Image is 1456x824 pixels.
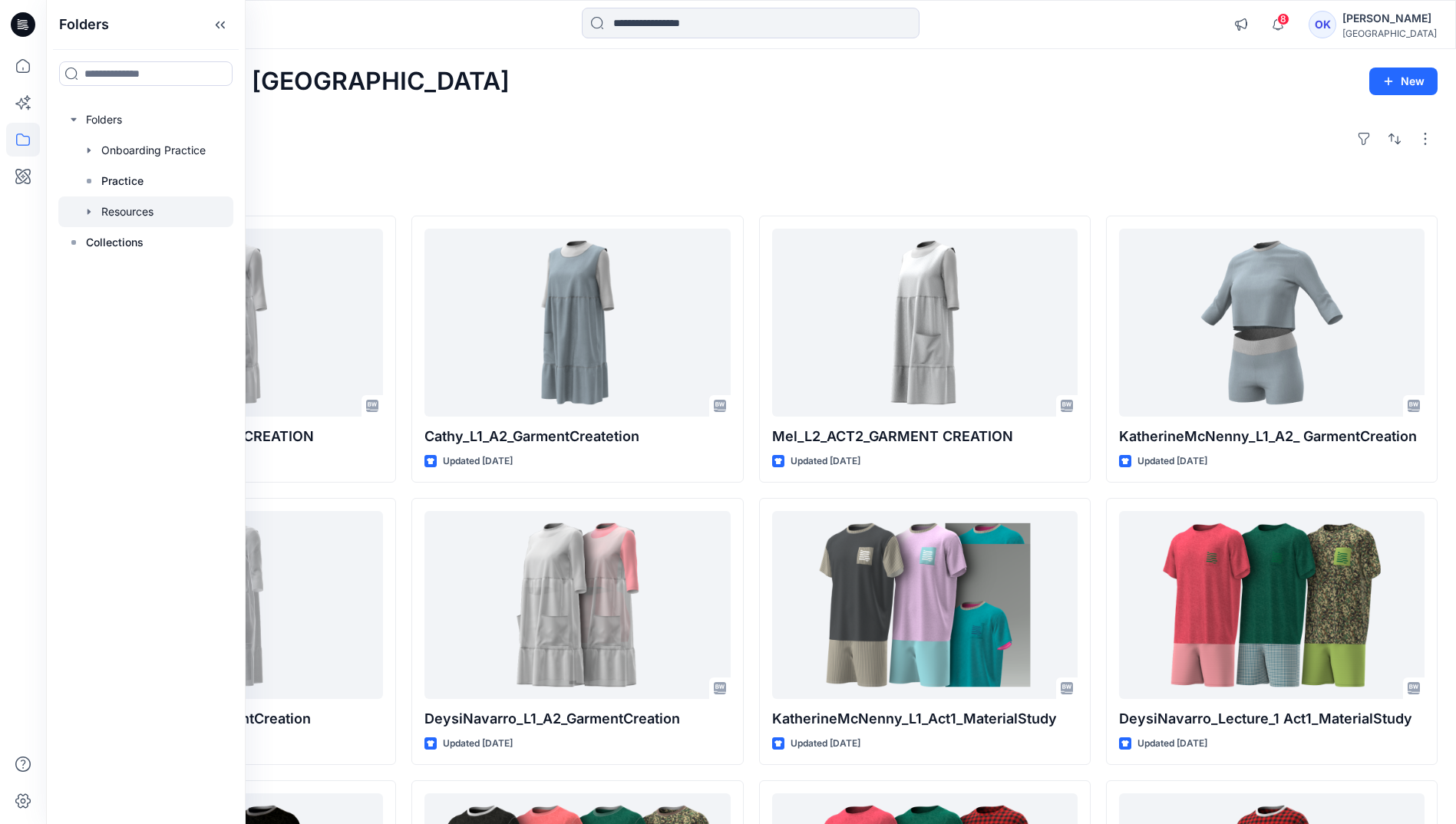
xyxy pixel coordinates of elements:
span: 8 [1277,13,1289,25]
a: Mel_L2_ACT2_GARMENT CREATION [772,229,1078,417]
p: Practice [101,172,144,190]
p: DeysiNavarro_Lecture_1 Act1_MaterialStudy [1119,708,1425,730]
h4: Styles [64,182,1438,200]
div: [PERSON_NAME] [1342,9,1437,28]
div: OK [1309,11,1336,38]
a: DeysiNavarro_Lecture_1 Act1_MaterialStudy [1119,511,1425,699]
a: DeysiNavarro_L1_A2_GarmentCreation [424,511,730,699]
a: Cathy_L1_A2_GarmentCreatetion [424,229,730,417]
p: Updated [DATE] [1137,736,1207,752]
p: Updated [DATE] [791,736,860,752]
div: [GEOGRAPHIC_DATA] [1342,28,1437,39]
h2: Welcome back, [GEOGRAPHIC_DATA] [64,68,510,96]
p: Mel_L2_ACT2_GARMENT CREATION [772,426,1078,447]
p: Updated [DATE] [1137,453,1207,470]
p: Collections [86,233,144,252]
p: Updated [DATE] [791,453,860,470]
button: New [1369,68,1438,95]
p: KatherineMcNenny_L1_A2_ GarmentCreation [1119,426,1425,447]
p: Updated [DATE] [443,736,513,752]
p: DeysiNavarro_L1_A2_GarmentCreation [424,708,730,730]
p: Cathy_L1_A2_GarmentCreatetion [424,426,730,447]
a: KatherineMcNenny_L1_A2_ GarmentCreation [1119,229,1425,417]
p: KatherineMcNenny_L1_Act1_MaterialStudy [772,708,1078,730]
a: KatherineMcNenny_L1_Act1_MaterialStudy [772,511,1078,699]
p: Updated [DATE] [443,453,513,470]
